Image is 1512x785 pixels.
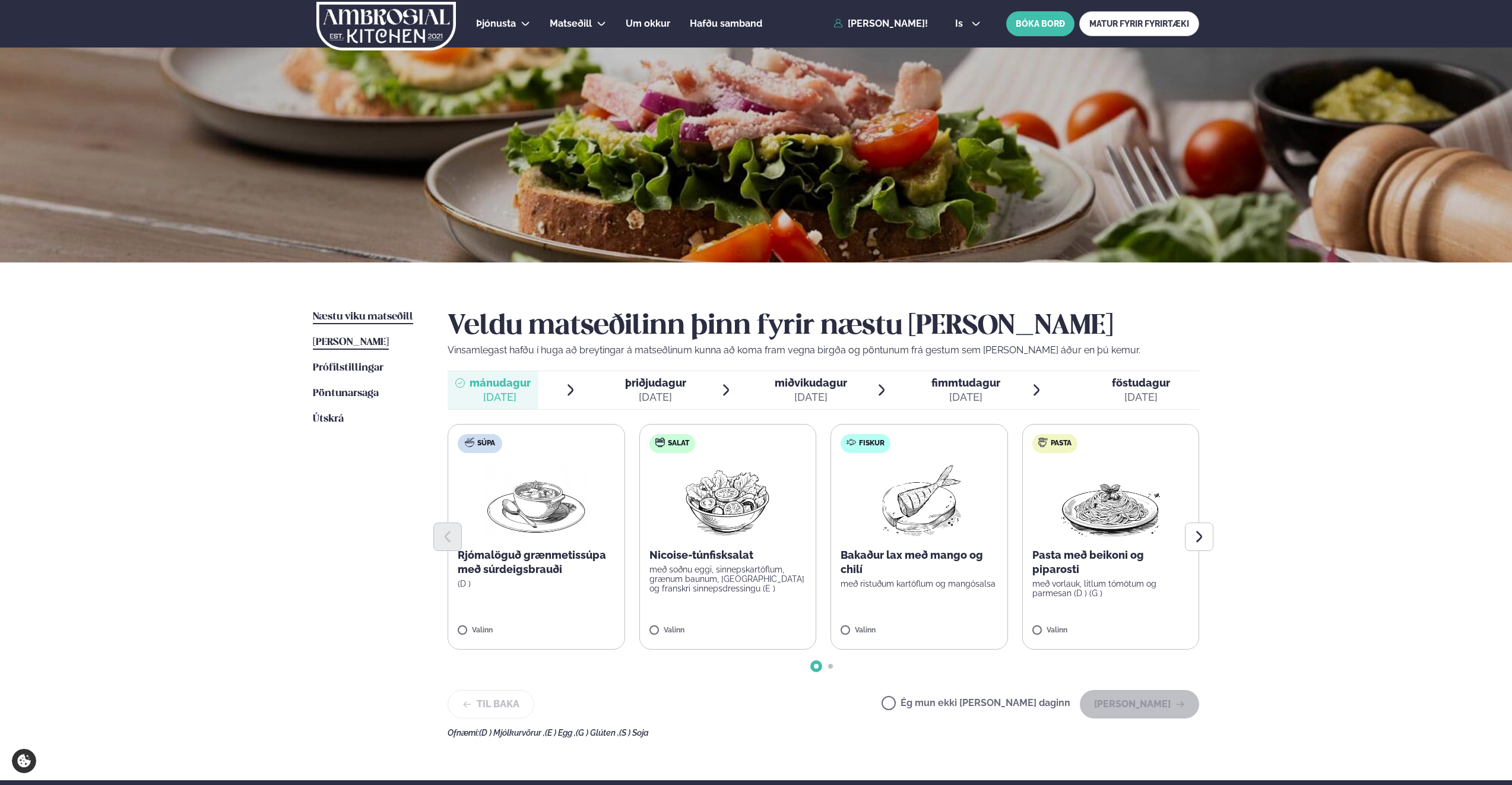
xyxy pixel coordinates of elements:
p: Nicoise-túnfisksalat [649,548,807,562]
a: Um okkur [626,17,670,31]
span: Salat [668,439,689,448]
span: Útskrá [313,414,344,424]
span: Matseðill [550,18,592,29]
a: Matseðill [550,17,592,31]
p: (D ) [458,579,615,588]
p: með soðnu eggi, sinnepskartöflum, grænum baunum, [GEOGRAPHIC_DATA] og franskri sinnepsdressingu (E ) [649,565,807,593]
h2: Veldu matseðilinn þinn fyrir næstu [PERSON_NAME] [448,310,1199,343]
p: Rjómalöguð grænmetissúpa með súrdeigsbrauði [458,548,615,577]
span: (E ) Egg , [545,728,576,737]
span: Go to slide 1 [814,664,819,669]
span: fimmtudagur [931,376,1000,389]
span: [PERSON_NAME] [313,337,389,347]
button: Previous slide [433,523,462,551]
p: Bakaður lax með mango og chilí [841,548,998,577]
p: Vinsamlegast hafðu í huga að breytingar á matseðlinum kunna að koma fram vegna birgða og pöntunum... [448,343,1199,357]
a: MATUR FYRIR FYRIRTÆKI [1079,11,1199,36]
div: [DATE] [625,390,686,404]
button: Next slide [1185,523,1213,551]
button: [PERSON_NAME] [1080,690,1199,718]
span: miðvikudagur [775,376,847,389]
a: [PERSON_NAME]! [833,18,928,29]
p: með ristuðum kartöflum og mangósalsa [841,579,998,588]
span: mánudagur [470,376,531,389]
span: Næstu viku matseðill [313,312,413,322]
span: Pöntunarsaga [313,388,379,398]
div: [DATE] [1112,390,1170,404]
span: Hafðu samband [690,18,762,29]
img: Salad.png [675,463,780,539]
div: [DATE] [775,390,847,404]
img: Spagetti.png [1058,463,1163,539]
img: Soup.png [484,463,588,539]
span: is [955,19,966,29]
button: Til baka [448,690,534,718]
a: Cookie settings [12,749,36,773]
a: Prófílstillingar [313,361,383,375]
img: logo [315,2,457,50]
a: Pöntunarsaga [313,387,379,401]
span: föstudagur [1112,376,1170,389]
a: [PERSON_NAME] [313,335,389,350]
span: Pasta [1051,439,1072,448]
button: is [946,19,990,29]
img: soup.svg [465,438,474,447]
p: með vorlauk, litlum tómötum og parmesan (D ) (G ) [1032,579,1190,598]
img: pasta.svg [1038,438,1048,447]
a: Næstu viku matseðill [313,310,413,324]
span: Súpa [477,439,495,448]
a: Þjónusta [476,17,516,31]
span: (S ) Soja [619,728,649,737]
a: Hafðu samband [690,17,762,31]
img: Fish.png [867,463,972,539]
span: Um okkur [626,18,670,29]
a: Útskrá [313,412,344,426]
div: [DATE] [470,390,531,404]
span: þriðjudagur [625,376,686,389]
span: (D ) Mjólkurvörur , [479,728,545,737]
img: fish.svg [847,438,856,447]
span: Go to slide 2 [828,664,833,669]
span: Fiskur [859,439,885,448]
span: Prófílstillingar [313,363,383,373]
div: Ofnæmi: [448,728,1199,737]
span: Þjónusta [476,18,516,29]
div: [DATE] [931,390,1000,404]
span: (G ) Glúten , [576,728,619,737]
p: Pasta með beikoni og piparosti [1032,548,1190,577]
button: BÓKA BORÐ [1006,11,1074,36]
img: salad.svg [655,438,665,447]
